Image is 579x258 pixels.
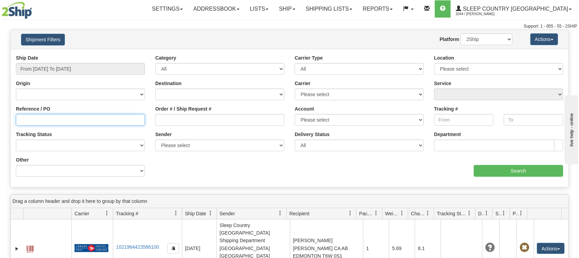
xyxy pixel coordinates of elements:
[274,0,300,18] a: Ship
[359,210,374,217] span: Packages
[485,243,495,252] span: Unknown
[440,36,459,43] label: Platform
[295,54,323,61] label: Carrier Type
[295,131,330,138] label: Delivery Status
[75,210,89,217] span: Carrier
[434,54,454,61] label: Location
[481,207,492,219] a: Delivery Status filter column settings
[188,0,245,18] a: Addressbook
[437,210,467,217] span: Tracking Status
[275,207,286,219] a: Sender filter column settings
[513,210,519,217] span: Pickup Status
[461,6,568,12] span: Sleep Country [GEOGRAPHIC_DATA]
[520,243,529,252] span: Pickup Not Assigned
[463,207,475,219] a: Tracking Status filter column settings
[478,210,484,217] span: Delivery Status
[434,114,493,126] input: From
[75,244,108,252] img: 20 - Canada Post
[205,207,216,219] a: Ship Date filter column settings
[422,207,434,219] a: Charge filter column settings
[2,2,32,19] img: logo2044.jpg
[344,207,356,219] a: Recipient filter column settings
[295,80,311,87] label: Carrier
[5,6,64,11] div: live help - online
[434,131,461,138] label: Department
[116,244,159,250] a: 1021964423586100
[498,207,510,219] a: Shipment Issues filter column settings
[301,0,357,18] a: Shipping lists
[289,210,310,217] span: Recipient
[155,131,171,138] label: Sender
[456,11,508,18] span: 2044 / [PERSON_NAME]
[2,23,577,29] div: Support: 1 - 855 - 55 - 2SHIP
[515,207,527,219] a: Pickup Status filter column settings
[21,34,65,45] button: Shipment Filters
[396,207,408,219] a: Weight filter column settings
[16,105,50,112] label: Reference / PO
[434,105,458,112] label: Tracking #
[11,195,568,208] div: grid grouping header
[147,0,188,18] a: Settings
[411,210,425,217] span: Charge
[530,33,558,45] button: Actions
[101,207,113,219] a: Carrier filter column settings
[495,210,501,217] span: Shipment Issues
[295,105,314,112] label: Account
[167,243,179,254] button: Copy to clipboard
[434,80,451,87] label: Service
[16,131,52,138] label: Tracking Status
[385,210,400,217] span: Weight
[16,54,38,61] label: Ship Date
[185,210,206,217] span: Ship Date
[504,114,563,126] input: To
[474,165,563,177] input: Search
[16,80,30,87] label: Origin
[170,207,182,219] a: Tracking # filter column settings
[219,210,235,217] span: Sender
[13,245,20,252] a: Expand
[357,0,398,18] a: Reports
[116,210,138,217] span: Tracking #
[537,243,565,254] button: Actions
[16,156,29,163] label: Other
[155,80,181,87] label: Destination
[370,207,382,219] a: Packages filter column settings
[245,0,274,18] a: Lists
[27,242,33,254] a: Label
[155,54,176,61] label: Category
[563,94,578,164] iframe: chat widget
[155,105,212,112] label: Order # / Ship Request #
[451,0,577,18] a: Sleep Country [GEOGRAPHIC_DATA] 2044 / [PERSON_NAME]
